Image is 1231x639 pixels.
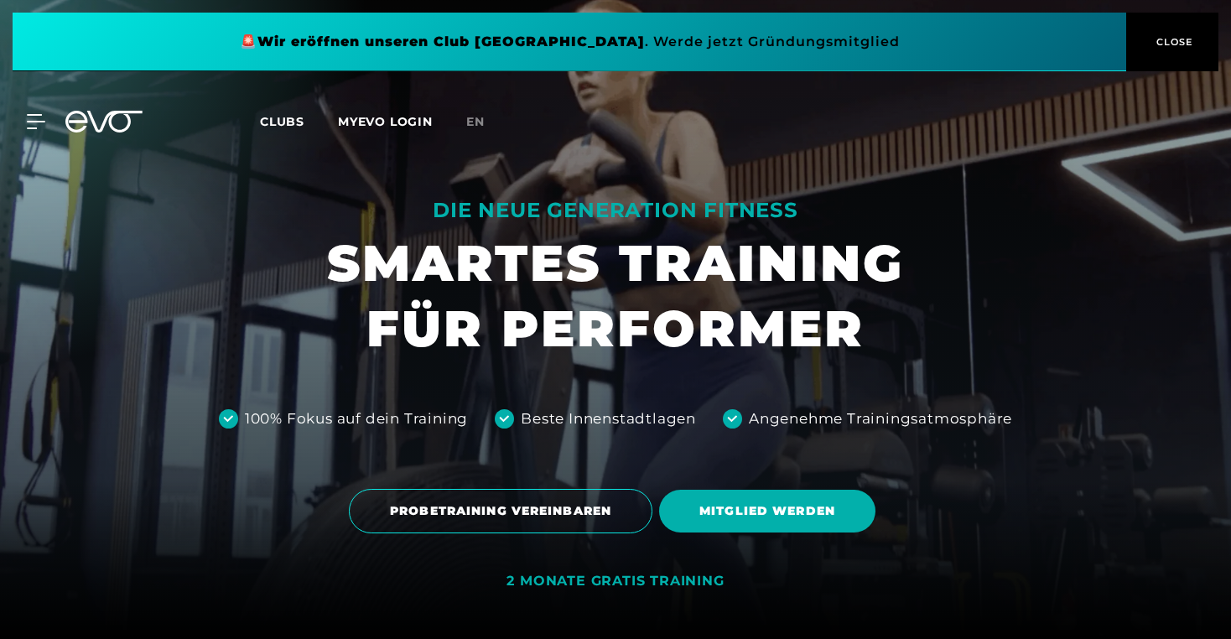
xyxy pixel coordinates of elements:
[749,408,1012,430] div: Angenehme Trainingsatmosphäre
[521,408,696,430] div: Beste Innenstadtlagen
[349,476,659,546] a: PROBETRAINING VEREINBAREN
[390,502,611,520] span: PROBETRAINING VEREINBAREN
[260,114,304,129] span: Clubs
[466,114,485,129] span: en
[466,112,505,132] a: en
[327,231,904,361] h1: SMARTES TRAINING FÜR PERFORMER
[1126,13,1218,71] button: CLOSE
[659,477,882,545] a: MITGLIED WERDEN
[260,113,338,129] a: Clubs
[245,408,468,430] div: 100% Fokus auf dein Training
[506,573,724,590] div: 2 MONATE GRATIS TRAINING
[327,197,904,224] div: DIE NEUE GENERATION FITNESS
[699,502,835,520] span: MITGLIED WERDEN
[1152,34,1193,49] span: CLOSE
[338,114,433,129] a: MYEVO LOGIN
